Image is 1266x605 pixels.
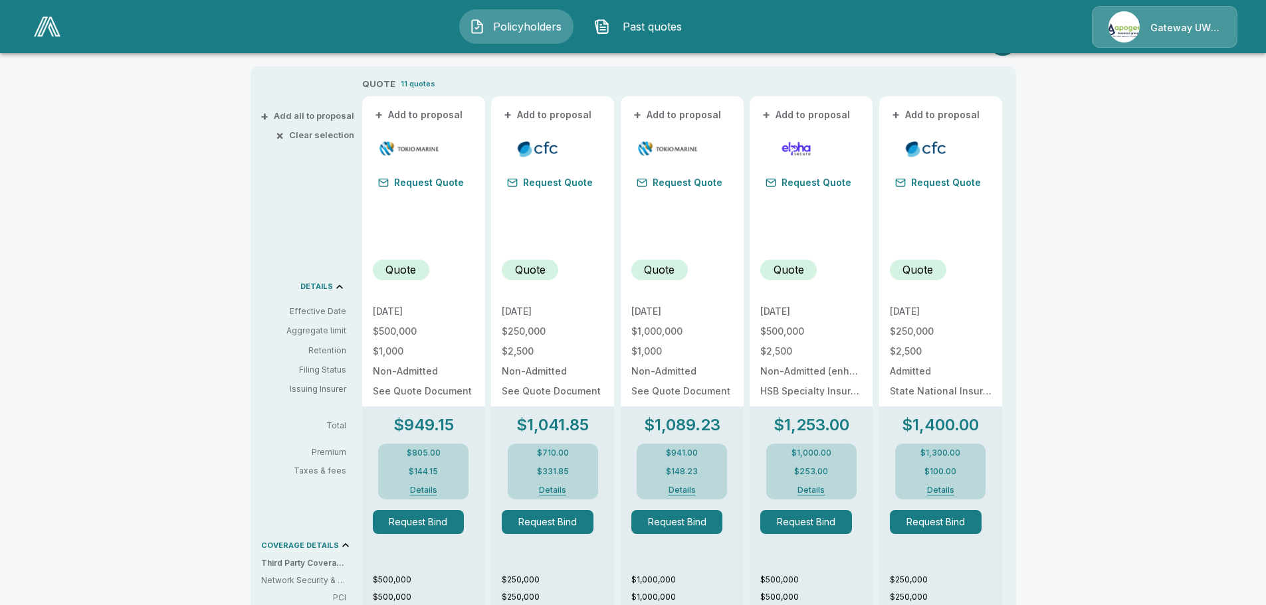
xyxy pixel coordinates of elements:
[760,173,857,192] button: Request Quote
[890,307,992,316] p: [DATE]
[890,327,992,336] p: $250,000
[502,574,614,586] p: $250,000
[631,510,733,534] span: Request Bind
[615,19,688,35] span: Past quotes
[373,307,475,316] p: [DATE]
[644,417,720,433] p: $1,089.23
[507,139,569,159] img: cfccyber
[261,325,346,337] p: Aggregate limit
[760,108,853,122] button: +Add to proposal
[409,468,438,475] p: $144.15
[760,367,862,376] p: Non-Admitted (enhanced)
[261,467,357,475] p: Taxes & fees
[631,327,733,336] p: $1,000,000
[261,557,357,569] p: Third Party Coverage
[373,591,485,603] p: $500,000
[760,307,862,316] p: [DATE]
[637,139,698,159] img: tmhcccyber
[393,417,454,433] p: $949.15
[373,327,475,336] p: $500,000
[631,387,733,396] p: See Quote Document
[502,307,603,316] p: [DATE]
[892,110,900,120] span: +
[633,110,641,120] span: +
[924,468,956,475] p: $100.00
[373,347,475,356] p: $1,000
[760,347,862,356] p: $2,500
[502,108,595,122] button: +Add to proposal
[261,364,346,376] p: Filing Status
[644,262,675,278] p: Quote
[373,510,465,534] button: Request Bind
[890,347,992,356] p: $2,500
[895,139,957,159] img: cfccyberadmitted
[762,110,770,120] span: +
[760,327,862,336] p: $500,000
[261,448,357,456] p: Premium
[502,367,603,376] p: Non-Admitted
[890,387,992,396] p: State National Insurance Company Inc.
[373,387,475,396] p: See Quote Document
[584,9,698,44] a: Past quotes IconPast quotes
[594,19,610,35] img: Past quotes Icon
[631,347,733,356] p: $1,000
[362,78,395,91] p: QUOTE
[263,112,354,120] button: +Add all to proposal
[890,108,983,122] button: +Add to proposal
[526,486,580,494] button: Details
[504,110,512,120] span: +
[890,510,992,534] span: Request Bind
[261,305,346,317] p: Effective Date
[516,417,589,433] p: $1,041.85
[785,486,838,494] button: Details
[890,367,992,376] p: Admitted
[502,510,603,534] span: Request Bind
[261,345,346,357] p: Retention
[278,131,354,139] button: ×Clear selection
[902,417,979,433] p: $1,400.00
[537,468,569,475] p: $331.85
[631,307,733,316] p: [DATE]
[537,449,569,457] p: $710.00
[666,468,698,475] p: $148.23
[760,510,852,534] button: Request Bind
[502,327,603,336] p: $250,000
[502,173,598,192] button: Request Quote
[261,592,346,604] p: PCI
[378,139,440,159] img: tmhcccyber
[261,542,339,549] p: COVERAGE DETAILS
[631,108,724,122] button: +Add to proposal
[34,17,60,37] img: AA Logo
[655,486,708,494] button: Details
[375,110,383,120] span: +
[631,173,728,192] button: Request Quote
[890,510,982,534] button: Request Bind
[902,262,933,278] p: Quote
[890,574,1002,586] p: $250,000
[920,449,960,457] p: $1,300.00
[760,387,862,396] p: HSB Specialty Insurance Company: rated "A++" by A.M. Best (20%), AXIS Surplus Insurance Company: ...
[914,486,967,494] button: Details
[774,417,849,433] p: $1,253.00
[890,591,1002,603] p: $250,000
[774,262,804,278] p: Quote
[276,131,284,139] span: ×
[766,139,827,159] img: elphacyberenhanced
[666,449,698,457] p: $941.00
[373,574,485,586] p: $500,000
[490,19,564,35] span: Policyholders
[459,9,574,44] a: Policyholders IconPolicyholders
[261,383,346,395] p: Issuing Insurer
[469,19,485,35] img: Policyholders Icon
[794,468,828,475] p: $253.00
[502,591,614,603] p: $250,000
[261,574,346,586] p: Network Security & Privacy Liability
[502,347,603,356] p: $2,500
[373,367,475,376] p: Non-Admitted
[385,262,416,278] p: Quote
[631,510,723,534] button: Request Bind
[760,591,873,603] p: $500,000
[515,262,546,278] p: Quote
[373,108,466,122] button: +Add to proposal
[407,449,441,457] p: $805.00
